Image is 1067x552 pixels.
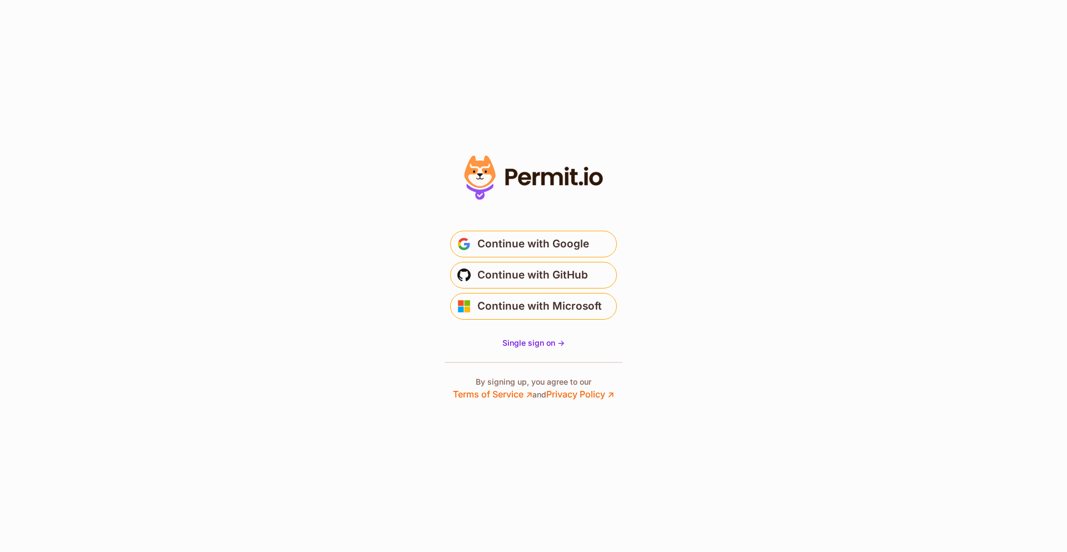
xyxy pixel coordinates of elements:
button: Continue with Google [450,231,617,257]
span: Continue with Google [477,235,589,253]
button: Continue with GitHub [450,262,617,289]
span: Single sign on -> [502,338,565,347]
span: Continue with GitHub [477,266,588,284]
a: Terms of Service ↗ [453,389,532,400]
p: By signing up, you agree to our and [453,376,614,401]
span: Continue with Microsoft [477,297,602,315]
a: Single sign on -> [502,337,565,349]
a: Privacy Policy ↗ [546,389,614,400]
button: Continue with Microsoft [450,293,617,320]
